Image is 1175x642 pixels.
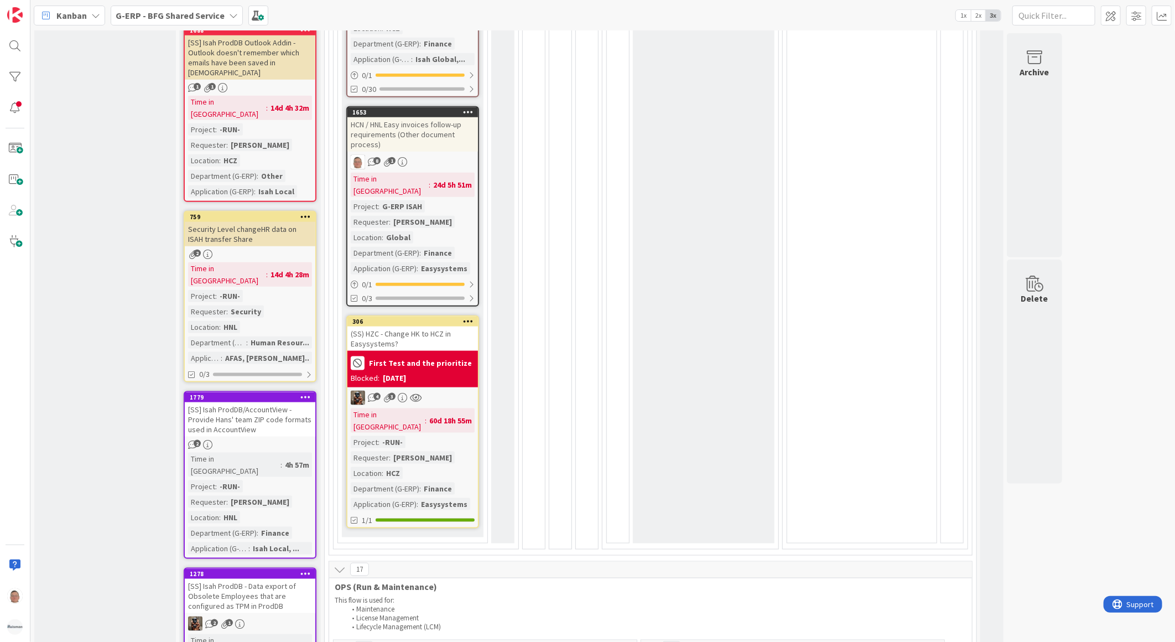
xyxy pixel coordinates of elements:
[429,179,430,191] span: :
[430,179,475,191] div: 24d 5h 51m
[188,617,202,631] img: VK
[258,527,292,539] div: Finance
[378,200,379,213] span: :
[211,619,218,627] span: 2
[217,123,243,136] div: -RUN-
[373,393,381,400] span: 4
[986,10,1001,21] span: 3x
[418,498,470,510] div: Easysystems
[351,216,389,228] div: Requester
[185,392,315,437] div: 1779[SS] Isah ProdDB/AccountView - Provide Hans' team ZIP code formats used in AccountView
[351,372,379,384] div: Blocked:
[190,394,315,401] div: 1779
[347,317,478,327] div: 306
[185,222,315,246] div: Security Level changeHR data on ISAH transfer Share
[421,247,455,259] div: Finance
[185,392,315,402] div: 1779
[188,170,257,182] div: Department (G-ERP)
[351,391,365,405] img: VK
[362,515,372,526] span: 1/1
[388,393,396,400] span: 3
[188,290,215,302] div: Project
[362,293,372,304] span: 0/3
[7,7,23,23] img: Visit kanbanzone.com
[347,155,478,169] div: lD
[194,83,201,90] span: 1
[226,306,228,318] span: :
[185,212,315,222] div: 759
[347,317,478,351] div: 306(SS) HZC - Change HK to HCZ in Easysystems?
[350,563,369,576] span: 17
[256,185,297,198] div: Isah Local
[188,185,254,198] div: Application (G-ERP)
[383,467,403,479] div: HCZ
[185,212,315,246] div: 759Security Level changeHR data on ISAH transfer Share
[351,408,425,433] div: Time in [GEOGRAPHIC_DATA]
[221,511,240,524] div: HNL
[7,588,23,604] img: lD
[411,53,413,65] span: :
[347,107,478,152] div: 1653HCN / HNL Easy invoices follow-up requirements (Other document process)
[351,247,419,259] div: Department (G-ERP)
[188,496,226,508] div: Requester
[222,352,312,364] div: AFAS, [PERSON_NAME]..
[417,498,418,510] span: :
[1021,292,1048,305] div: Delete
[425,415,427,427] span: :
[116,10,225,21] b: G-ERP - BFG Shared Service
[347,278,478,292] div: 0/1
[185,579,315,613] div: [SS] Isah ProdDB - Data export of Obsolete Employees that are configured as TPM in ProdDB
[347,117,478,152] div: HCN / HNL Easy invoices follow-up requirements (Other document process)
[280,459,282,471] span: :
[351,38,419,50] div: Department (G-ERP)
[185,25,315,80] div: 1688[SS] Isah ProdDB Outlook Addin - Outlook doesn't remember which emails have been saved in [DE...
[266,268,268,281] span: :
[221,154,240,167] div: HCZ
[188,453,280,477] div: Time in [GEOGRAPHIC_DATA]
[1012,6,1095,25] input: Quick Filter...
[228,496,292,508] div: [PERSON_NAME]
[413,53,468,65] div: Isah Global,...
[246,336,248,349] span: :
[956,10,971,21] span: 1x
[421,38,455,50] div: Finance
[215,290,217,302] span: :
[217,480,243,493] div: -RUN-
[185,569,315,579] div: 1278
[419,483,421,495] span: :
[23,2,50,15] span: Support
[417,262,418,275] span: :
[266,102,268,114] span: :
[346,614,967,623] li: License Management
[185,617,315,631] div: VK
[383,372,406,384] div: [DATE]
[391,216,455,228] div: [PERSON_NAME]
[188,527,257,539] div: Department (G-ERP)
[7,619,23,635] img: avatar
[388,157,396,164] span: 1
[188,336,246,349] div: Department (G-ERP)
[250,542,302,555] div: Isah Local, ...
[347,391,478,405] div: VK
[215,123,217,136] span: :
[56,9,87,22] span: Kanban
[226,139,228,151] span: :
[188,321,219,333] div: Location
[188,262,266,287] div: Time in [GEOGRAPHIC_DATA]
[373,157,381,164] span: 8
[228,139,292,151] div: [PERSON_NAME]
[379,436,405,448] div: -RUN-
[419,38,421,50] span: :
[268,102,312,114] div: 14d 4h 32m
[188,123,215,136] div: Project
[226,496,228,508] span: :
[185,402,315,437] div: [SS] Isah ProdDB/AccountView - Provide Hans' team ZIP code formats used in AccountView
[188,139,226,151] div: Requester
[369,359,472,367] b: First Test and the prioritize
[221,352,222,364] span: :
[185,35,315,80] div: [SS] Isah ProdDB Outlook Addin - Outlook doesn't remember which emails have been saved in [DEMOGR...
[215,480,217,493] span: :
[335,581,958,592] span: OPS (Run & Maintenance)
[219,511,221,524] span: :
[188,352,221,364] div: Application (G-ERP)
